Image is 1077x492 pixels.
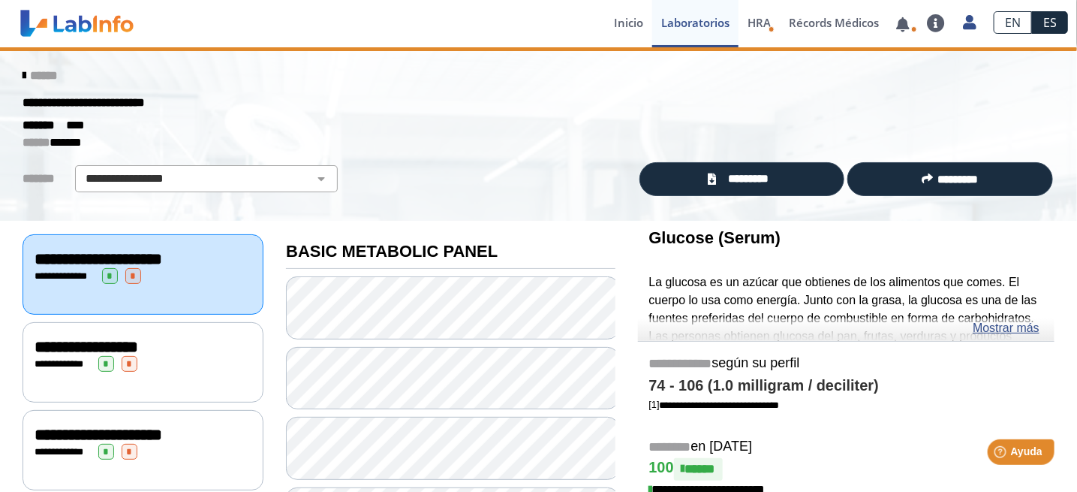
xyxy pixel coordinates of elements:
h4: 100 [649,458,1043,481]
a: Mostrar más [973,319,1039,337]
p: La glucosa es un azúcar que obtienes de los alimentos que comes. El cuerpo lo usa como energía. J... [649,273,1043,417]
span: HRA [748,15,771,30]
a: ES [1032,11,1068,34]
a: EN [994,11,1032,34]
b: BASIC METABOLIC PANEL [286,242,498,261]
h4: 74 - 106 (1.0 milligram / deciliter) [649,377,1043,395]
b: Glucose (Serum) [649,228,781,247]
iframe: Help widget launcher [943,433,1060,475]
h5: según su perfil [649,355,1043,373]
h5: en [DATE] [649,439,1043,456]
a: [1] [649,399,780,410]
